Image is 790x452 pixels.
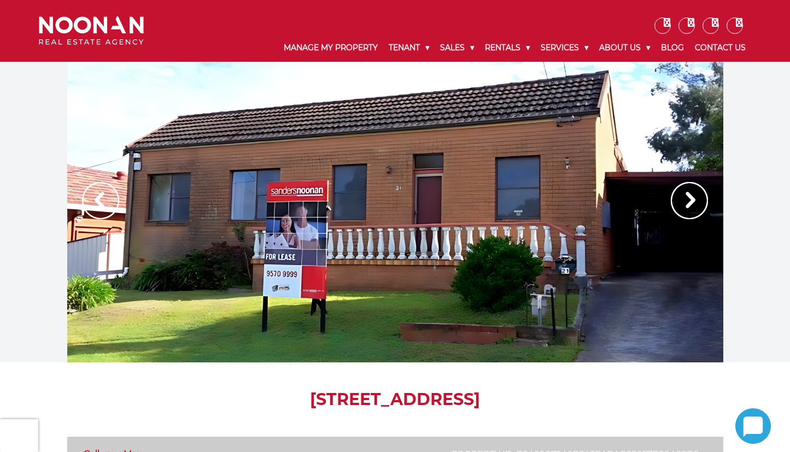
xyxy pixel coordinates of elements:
[82,182,119,219] img: Arrow slider
[671,182,708,219] img: Arrow slider
[39,16,144,45] img: Noonan Real Estate Agency
[278,34,383,62] a: Manage My Property
[435,34,479,62] a: Sales
[594,34,656,62] a: About Us
[67,390,723,409] h1: [STREET_ADDRESS]
[535,34,594,62] a: Services
[656,34,689,62] a: Blog
[479,34,535,62] a: Rentals
[689,34,751,62] a: Contact Us
[383,34,435,62] a: Tenant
